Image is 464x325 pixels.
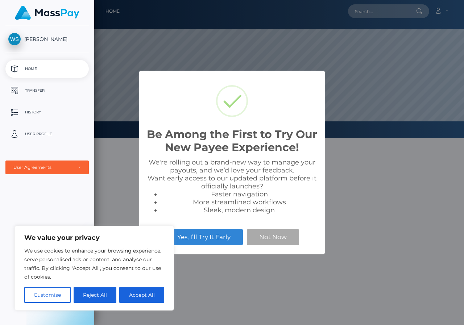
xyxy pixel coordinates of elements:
[146,158,318,214] div: We're rolling out a brand-new way to manage your payouts, and we’d love your feedback. Want early...
[247,229,299,245] button: Not Now
[119,287,164,303] button: Accept All
[24,233,164,242] p: We value your privacy
[15,6,79,20] img: MassPay
[74,287,117,303] button: Reject All
[8,85,86,96] p: Transfer
[14,226,174,311] div: We value your privacy
[5,161,89,174] button: User Agreements
[24,287,71,303] button: Customise
[161,190,318,198] li: Faster navigation
[165,229,243,245] button: Yes, I’ll Try It Early
[13,164,73,170] div: User Agreements
[24,246,164,281] p: We use cookies to enhance your browsing experience, serve personalised ads or content, and analys...
[5,36,89,42] span: [PERSON_NAME]
[8,129,86,139] p: User Profile
[8,63,86,74] p: Home
[161,198,318,206] li: More streamlined workflows
[161,206,318,214] li: Sleek, modern design
[8,107,86,118] p: History
[146,128,318,154] h2: Be Among the First to Try Our New Payee Experience!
